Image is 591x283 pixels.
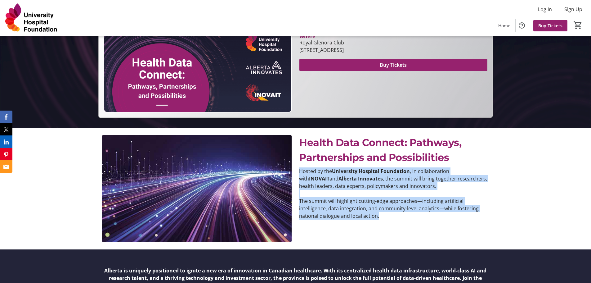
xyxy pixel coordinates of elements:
img: Campaign CTA Media Photo [104,7,292,112]
span: Buy Tickets [380,61,407,69]
button: Cart [572,20,584,31]
strong: INOVAIT [309,175,329,182]
p: The summit will highlight cutting-edge approaches—including artificial intelligence, data integra... [299,197,489,220]
span: Sign Up [564,6,582,13]
span: Log In [538,6,552,13]
span: Health Data Connect: Pathways, Partnerships and Possibilities [299,136,461,163]
img: undefined [102,135,292,242]
div: [STREET_ADDRESS] [299,46,344,54]
button: Help [516,19,528,32]
a: Buy Tickets [533,20,567,31]
a: Home [493,20,515,31]
p: Hosted by the , in collaboration with and , the summit will bring together researchers, health le... [299,167,489,190]
strong: University Hospital Foundation [332,168,410,175]
button: Sign Up [559,4,587,14]
button: Buy Tickets [299,59,487,71]
button: Log In [533,4,557,14]
span: Buy Tickets [538,22,562,29]
span: Home [498,22,510,29]
img: University Hospital Foundation's Logo [4,2,59,34]
div: Royal Glenora Club [299,39,344,46]
div: Where [299,34,315,39]
strong: Alberta Innovates [338,175,383,182]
